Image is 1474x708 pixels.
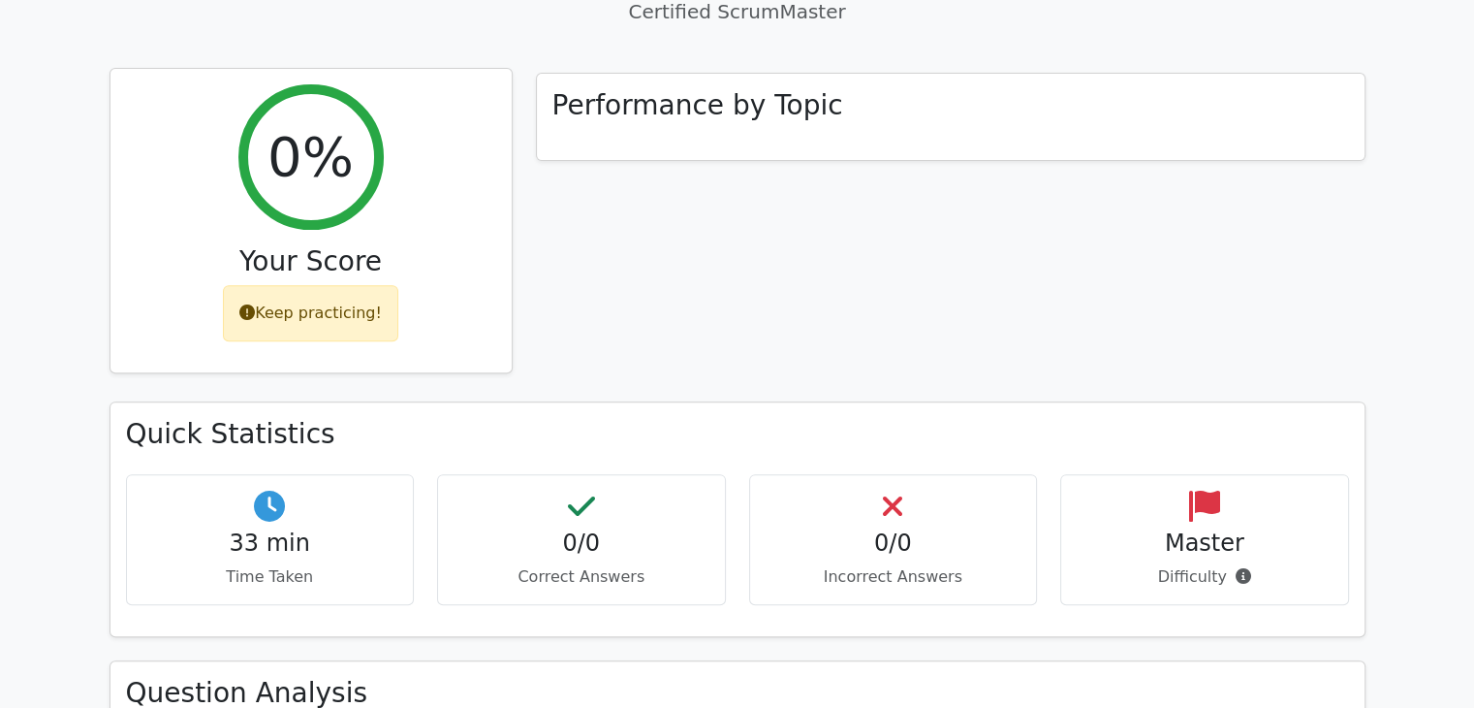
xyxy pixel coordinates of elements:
[766,565,1021,589] p: Incorrect Answers
[766,530,1021,558] h4: 0/0
[223,285,398,341] div: Keep practicing!
[1077,530,1333,558] h4: Master
[267,124,354,189] h2: 0%
[454,530,709,558] h4: 0/0
[142,565,398,589] p: Time Taken
[126,245,496,278] h3: Your Score
[552,89,843,122] h3: Performance by Topic
[126,418,1349,451] h3: Quick Statistics
[1077,565,1333,589] p: Difficulty
[454,565,709,589] p: Correct Answers
[142,530,398,558] h4: 33 min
